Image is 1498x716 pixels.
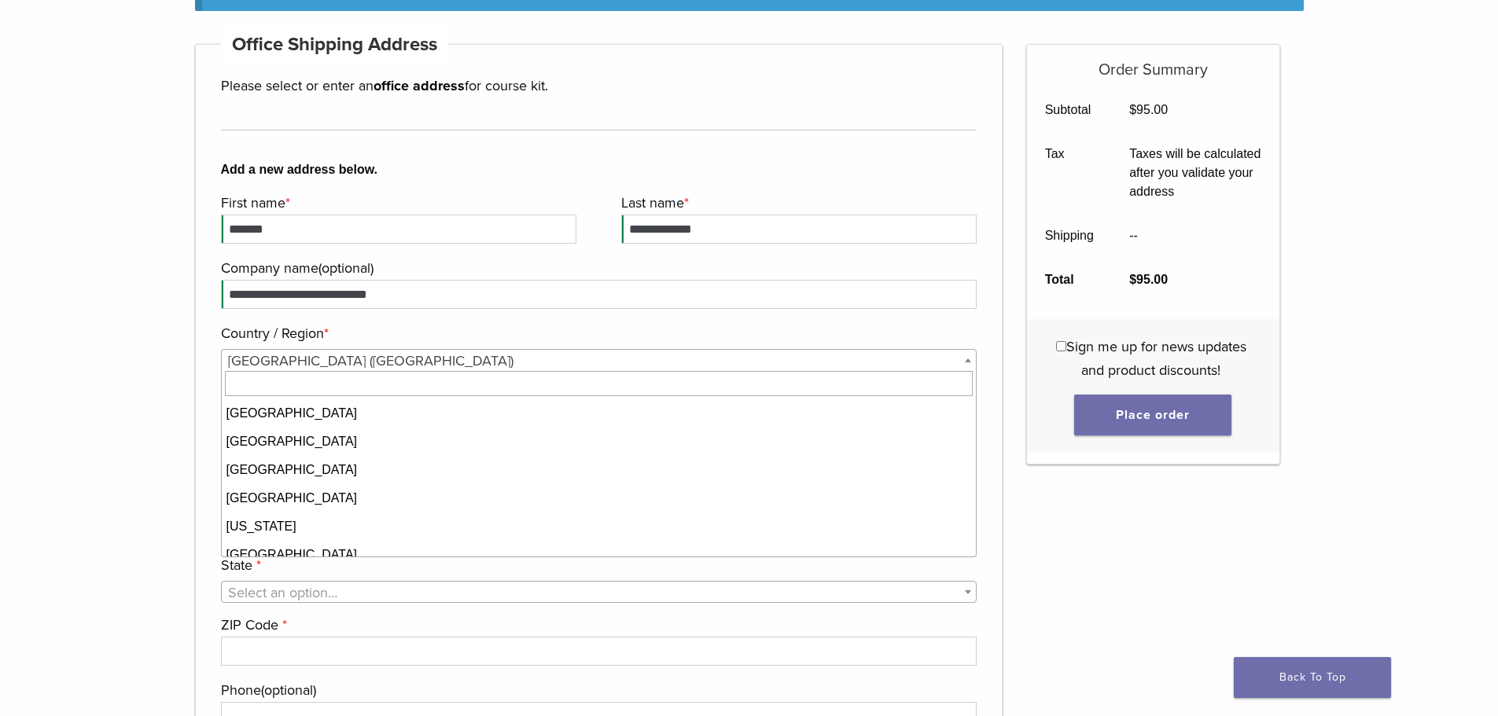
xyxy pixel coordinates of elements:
[1129,273,1168,286] bdi: 95.00
[221,160,977,179] b: Add a new address below.
[1066,338,1246,379] span: Sign me up for news updates and product discounts!
[374,77,465,94] strong: office address
[221,553,974,577] label: State
[222,512,977,541] li: [US_STATE]
[221,26,449,64] h4: Office Shipping Address
[1129,103,1168,116] bdi: 95.00
[222,428,977,456] li: [GEOGRAPHIC_DATA]
[221,613,974,637] label: ZIP Code
[221,191,572,215] label: First name
[1027,214,1112,258] th: Shipping
[261,681,316,699] span: (optional)
[222,350,977,372] span: United States (US)
[1129,273,1136,286] span: $
[222,484,977,512] li: [GEOGRAPHIC_DATA]
[221,581,977,603] span: State
[1129,229,1138,242] span: --
[1027,45,1279,79] h5: Order Summary
[221,321,974,345] label: Country / Region
[1027,258,1112,302] th: Total
[621,191,973,215] label: Last name
[1027,132,1112,214] th: Tax
[1027,88,1112,132] th: Subtotal
[1056,341,1066,351] input: Sign me up for news updates and product discounts!
[1129,103,1136,116] span: $
[222,541,977,569] li: [GEOGRAPHIC_DATA]
[228,584,337,601] span: Select an option…
[221,678,974,702] label: Phone
[221,349,977,371] span: Country / Region
[221,256,974,280] label: Company name
[222,456,977,484] li: [GEOGRAPHIC_DATA]
[221,74,977,97] p: Please select or enter an for course kit.
[222,399,977,428] li: [GEOGRAPHIC_DATA]
[1112,132,1279,214] td: Taxes will be calculated after you validate your address
[318,259,374,277] span: (optional)
[1234,657,1391,698] a: Back To Top
[1074,395,1231,435] button: Place order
